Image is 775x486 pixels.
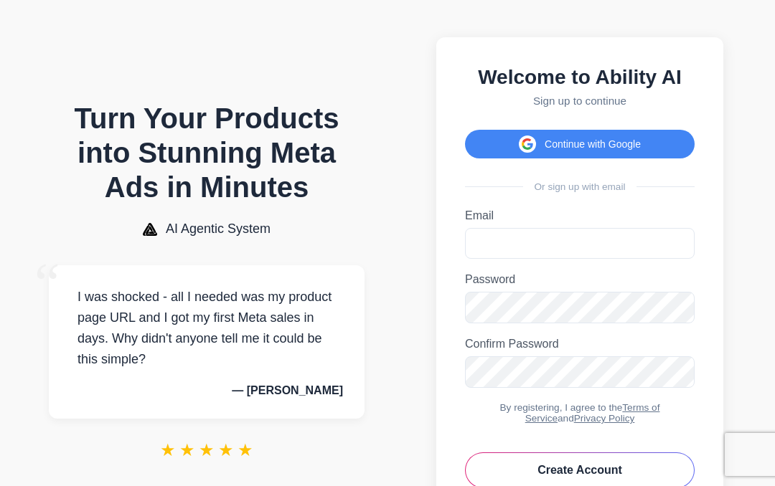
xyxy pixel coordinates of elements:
[238,440,253,460] span: ★
[160,440,176,460] span: ★
[166,221,271,237] span: AI Agentic System
[465,130,695,158] button: Continue with Google
[49,101,365,204] h1: Turn Your Products into Stunning Meta Ads in Minutes
[199,440,215,460] span: ★
[34,251,60,316] span: “
[465,338,695,351] label: Confirm Password
[70,384,343,397] p: — [PERSON_NAME]
[574,413,635,424] a: Privacy Policy
[465,66,695,89] h2: Welcome to Ability AI
[465,95,695,107] p: Sign up to continue
[465,402,695,424] div: By registering, I agree to the and
[179,440,195,460] span: ★
[143,223,157,236] img: AI Agentic System Logo
[465,209,695,222] label: Email
[465,181,695,192] div: Or sign up with email
[70,287,343,369] p: I was shocked - all I needed was my product page URL and I got my first Meta sales in days. Why d...
[218,440,234,460] span: ★
[465,273,695,286] label: Password
[525,402,660,424] a: Terms of Service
